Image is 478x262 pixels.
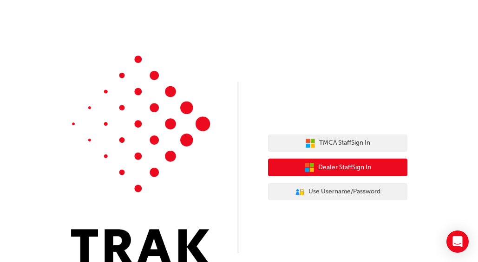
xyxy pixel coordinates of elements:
[319,138,370,148] span: TMCA Staff Sign In
[308,186,380,197] span: Use Username/Password
[318,162,371,173] span: Dealer Staff Sign In
[446,230,469,253] div: Open Intercom Messenger
[268,134,407,152] button: TMCA StaffSign In
[268,183,407,201] button: Use Username/Password
[268,159,407,176] button: Dealer StaffSign In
